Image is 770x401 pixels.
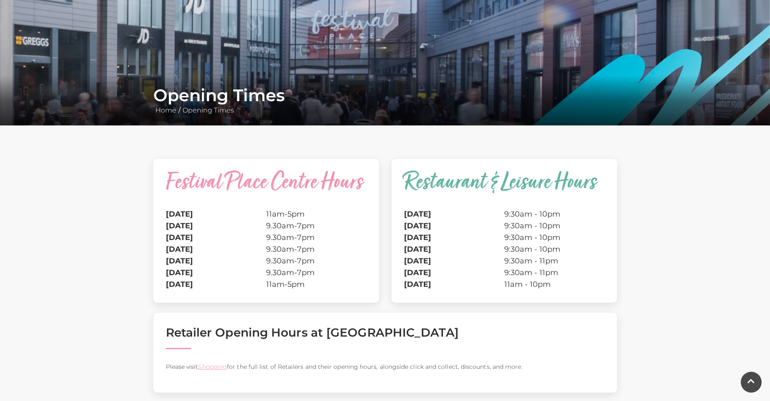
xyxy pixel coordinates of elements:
td: 9:30am - 11pm [504,255,605,267]
th: [DATE] [404,208,504,220]
th: [DATE] [166,255,266,267]
td: 9.30am-7pm [266,232,366,243]
td: 9.30am-7pm [266,220,366,232]
th: [DATE] [166,267,266,278]
div: / [147,85,623,115]
th: [DATE] [404,267,504,278]
h1: Opening Times [153,85,617,105]
caption: Festival Place Centre Hours [166,171,366,208]
a: Opening Times [180,106,236,114]
td: 9.30am-7pm [266,255,366,267]
td: 11am - 10pm [504,278,605,290]
th: [DATE] [166,208,266,220]
td: 11am-5pm [266,208,366,220]
td: 9.30am-7pm [266,267,366,278]
td: 11am-5pm [266,278,366,290]
th: [DATE] [166,232,266,243]
a: Shopping [198,363,227,370]
td: 9:30am - 10pm [504,208,605,220]
th: [DATE] [166,278,266,290]
th: [DATE] [404,232,504,243]
h2: Retailer Opening Hours at [GEOGRAPHIC_DATA] [166,325,605,340]
td: 9:30am - 10pm [504,243,605,255]
a: Home [153,106,178,114]
td: 9:30am - 10pm [504,232,605,243]
th: [DATE] [166,243,266,255]
th: [DATE] [404,278,504,290]
th: [DATE] [404,220,504,232]
td: 9.30am-7pm [266,243,366,255]
p: Please visit for the full list of Retailers and their opening hours, alongside click and collect,... [166,362,605,372]
caption: Restaurant & Leisure Hours [404,171,605,208]
td: 9:30am - 11pm [504,267,605,278]
td: 9:30am - 10pm [504,220,605,232]
th: [DATE] [404,255,504,267]
th: [DATE] [404,243,504,255]
th: [DATE] [166,220,266,232]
